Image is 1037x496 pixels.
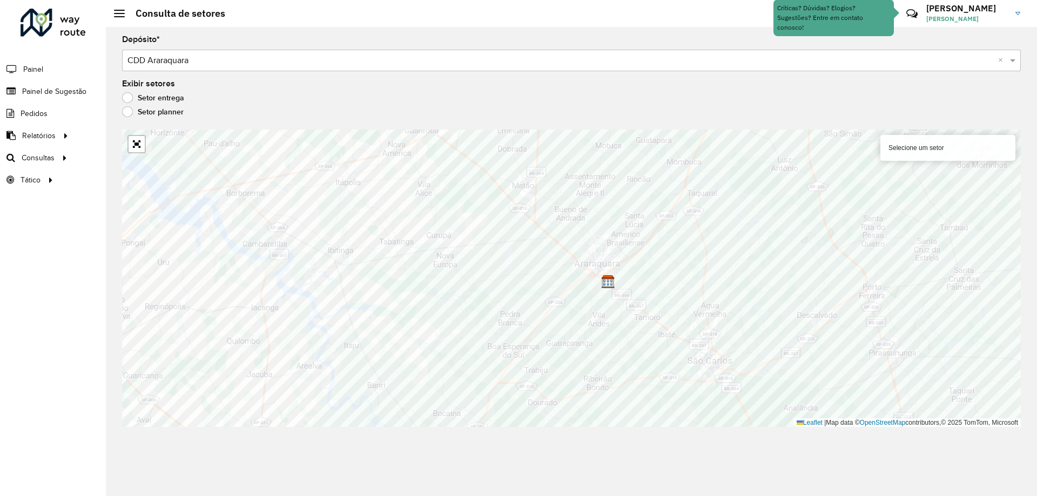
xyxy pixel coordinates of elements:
[23,64,43,75] span: Painel
[998,54,1007,67] span: Clear all
[122,92,184,103] label: Setor entrega
[926,3,1007,13] h3: [PERSON_NAME]
[797,419,823,426] a: Leaflet
[880,135,1015,161] div: Selecione um setor
[926,14,1007,24] span: [PERSON_NAME]
[22,86,86,97] span: Painel de Sugestão
[122,106,184,117] label: Setor planner
[21,108,48,119] span: Pedidos
[824,419,826,426] span: |
[860,419,906,426] a: OpenStreetMap
[794,418,1021,427] div: Map data © contributors,© 2025 TomTom, Microsoft
[22,130,56,141] span: Relatórios
[900,2,924,25] a: Contato Rápido
[125,8,225,19] h2: Consulta de setores
[21,174,41,186] span: Tático
[122,33,160,46] label: Depósito
[122,77,175,90] label: Exibir setores
[129,136,145,152] a: Abrir mapa em tela cheia
[22,152,55,164] span: Consultas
